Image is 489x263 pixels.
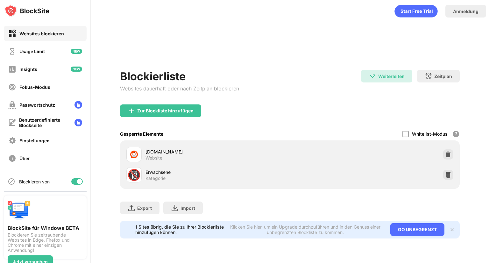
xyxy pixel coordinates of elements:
[8,199,31,222] img: push-desktop.svg
[71,67,82,72] img: new-icon.svg
[453,9,478,14] div: Anmeldung
[181,205,195,211] div: Import
[390,223,444,236] div: GO UNBEGRENZT
[71,49,82,54] img: new-icon.svg
[8,47,16,55] img: time-usage-off.svg
[145,148,290,155] div: [DOMAIN_NAME]
[19,138,50,143] div: Einstellungen
[145,155,162,161] div: Website
[137,108,194,113] div: Zur Blockliste hinzufügen
[127,168,141,181] div: 🔞
[19,49,45,54] div: Usage Limit
[19,67,37,72] div: Insights
[74,119,82,126] img: lock-menu.svg
[450,227,455,232] img: x-button.svg
[19,117,69,128] div: Benutzerdefinierte Blockseite
[8,65,16,73] img: insights-off.svg
[378,74,405,79] div: Weiterleiten
[8,225,83,231] div: BlockSite für Windows BETA
[8,137,16,145] img: settings-off.svg
[394,5,438,18] div: animation
[8,101,16,109] img: password-protection-off.svg
[228,224,383,235] div: Klicken Sie hier, um ein Upgrade durchzuführen und in den Genuss einer unbegrenzten Blockliste zu...
[145,175,166,181] div: Kategorie
[412,131,448,137] div: Whitelist-Modus
[434,74,452,79] div: Zeitplan
[120,40,460,62] iframe: Banner
[120,70,239,83] div: Blockierliste
[120,131,163,137] div: Gesperrte Elemente
[4,4,49,17] img: logo-blocksite.svg
[8,119,16,126] img: customize-block-page-off.svg
[19,31,64,36] div: Websites blockieren
[8,232,83,253] div: Blockieren Sie zeitraubende Websites in Edge, Firefox und Chrome mit einer einzigen Anwendung!
[19,84,50,90] div: Fokus-Modus
[74,101,82,109] img: lock-menu.svg
[137,205,152,211] div: Export
[8,30,16,38] img: block-on.svg
[8,83,16,91] img: focus-off.svg
[19,102,55,108] div: Passwortschutz
[130,151,138,158] img: favicons
[8,154,16,162] img: about-off.svg
[135,224,224,235] div: 1 Sites übrig, die Sie zu Ihrer Blockierliste hinzufügen können.
[145,169,290,175] div: Erwachsene
[19,179,50,184] div: Blockieren von
[120,85,239,92] div: Websites dauerhaft oder nach Zeitplan blockieren
[8,178,15,185] img: blocking-icon.svg
[19,156,30,161] div: Über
